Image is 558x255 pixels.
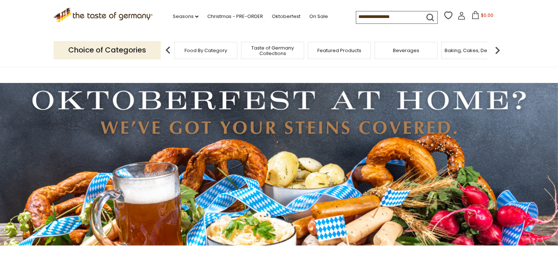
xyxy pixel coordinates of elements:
img: next arrow [490,43,505,58]
a: Beverages [393,48,419,53]
a: Seasons [173,12,198,21]
img: previous arrow [161,43,175,58]
button: $0.00 [467,11,498,22]
a: Baking, Cakes, Desserts [445,48,502,53]
a: Taste of Germany Collections [243,45,302,56]
a: Featured Products [317,48,361,53]
a: Oktoberfest [272,12,300,21]
a: On Sale [309,12,328,21]
span: $0.00 [481,12,493,18]
a: Christmas - PRE-ORDER [207,12,263,21]
p: Choice of Categories [54,41,161,59]
a: Food By Category [185,48,227,53]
